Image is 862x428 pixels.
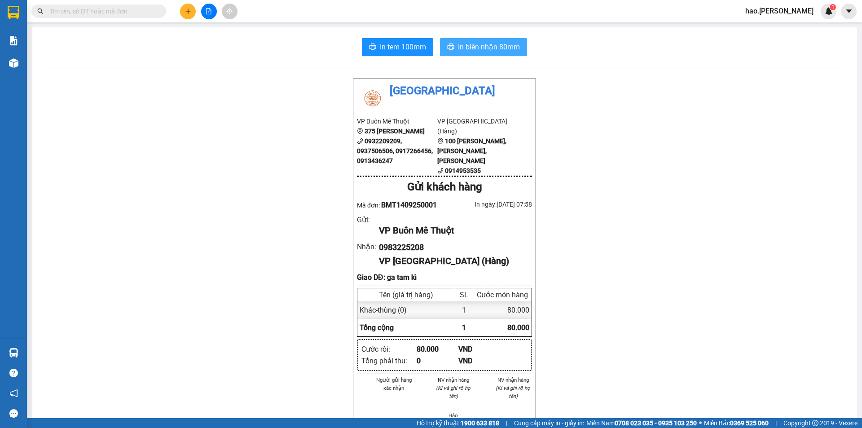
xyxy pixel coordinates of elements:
[435,376,473,384] li: NV nhận hàng
[440,38,527,56] button: printerIn biên nhận 80mm
[379,224,525,238] div: VP Buôn Mê Thuột
[185,8,191,14] span: plus
[37,8,44,14] span: search
[586,418,697,428] span: Miền Nam
[462,323,466,332] span: 1
[9,58,18,68] img: warehouse-icon
[360,323,394,332] span: Tổng cộng
[461,419,499,427] strong: 1900 633 818
[357,116,437,126] li: VP Buôn Mê Thuột
[375,376,413,392] li: Người gửi hàng xác nhận
[825,7,833,15] img: icon-new-feature
[206,8,212,14] span: file-add
[9,369,18,377] span: question-circle
[49,6,155,16] input: Tìm tên, số ĐT hoặc mã đơn
[458,344,500,355] div: VND
[357,214,379,225] div: Gửi :
[417,418,499,428] span: Hỗ trợ kỹ thuật:
[222,4,237,19] button: aim
[496,385,530,399] i: (Kí và ghi rõ họ tên)
[738,5,821,17] span: hao.[PERSON_NAME]
[458,355,500,366] div: VND
[437,116,518,136] li: VP [GEOGRAPHIC_DATA] (Hàng)
[447,43,454,52] span: printer
[357,199,444,211] div: Mã đơn:
[444,199,532,209] div: In ngày: [DATE] 07:58
[357,83,532,100] li: [GEOGRAPHIC_DATA]
[841,4,857,19] button: caret-down
[615,419,697,427] strong: 0708 023 035 - 0935 103 250
[514,418,584,428] span: Cung cấp máy in - giấy in:
[362,38,433,56] button: printerIn tem 100mm
[357,137,433,164] b: 0932209209, 0937506506, 0917266456, 0913436247
[9,409,18,418] span: message
[360,306,407,314] span: Khác - thùng (0)
[437,168,444,174] span: phone
[226,8,233,14] span: aim
[357,138,363,144] span: phone
[9,36,18,45] img: solution-icon
[494,376,532,384] li: NV nhận hàng
[455,301,473,319] div: 1
[475,291,529,299] div: Cước món hàng
[361,355,417,366] div: Tổng phải thu :
[357,272,532,283] div: Giao DĐ: ga tam kì
[445,167,481,174] b: 0914953535
[417,344,458,355] div: 80.000
[507,323,529,332] span: 80.000
[357,179,532,196] div: Gửi khách hàng
[704,418,769,428] span: Miền Bắc
[201,4,217,19] button: file-add
[775,418,777,428] span: |
[357,241,379,252] div: Nhận :
[9,389,18,397] span: notification
[473,301,532,319] div: 80.000
[369,43,376,52] span: printer
[437,137,506,164] b: 100 [PERSON_NAME], [PERSON_NAME], [PERSON_NAME]
[381,201,437,209] span: BMT1409250001
[357,83,388,114] img: logo.jpg
[458,41,520,53] span: In biên nhận 80mm
[437,138,444,144] span: environment
[380,41,426,53] span: In tem 100mm
[845,7,853,15] span: caret-down
[830,4,836,10] sup: 1
[379,241,525,254] div: 0983225208
[699,421,702,425] span: ⚪️
[436,385,471,399] i: (Kí và ghi rõ họ tên)
[379,254,525,268] div: VP [GEOGRAPHIC_DATA] (Hàng)
[457,291,471,299] div: SL
[360,291,453,299] div: Tên (giá trị hàng)
[730,419,769,427] strong: 0369 525 060
[365,128,425,135] b: 375 [PERSON_NAME]
[812,420,818,426] span: copyright
[831,4,834,10] span: 1
[180,4,196,19] button: plus
[435,411,473,419] li: Hảo
[8,6,19,19] img: logo-vxr
[357,128,363,134] span: environment
[361,344,417,355] div: Cước rồi :
[506,418,507,428] span: |
[9,348,18,357] img: warehouse-icon
[417,355,458,366] div: 0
